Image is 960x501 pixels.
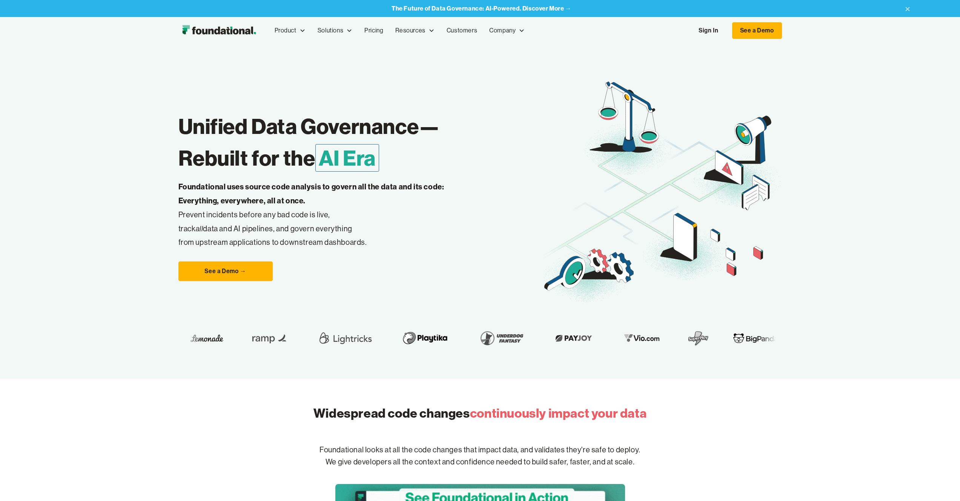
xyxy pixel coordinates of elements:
strong: Foundational uses source code analysis to govern all the data and its code: Everything, everywher... [178,182,444,205]
span: AI Era [315,144,379,172]
em: all [196,224,203,233]
a: home [178,23,260,38]
div: Solutions [318,26,343,35]
img: BigPanda [732,332,776,344]
p: Prevent incidents before any bad code is live, track data and AI pipelines, and govern everything... [178,180,468,249]
a: See a Demo [732,22,782,39]
img: Underdog Fantasy [475,327,526,349]
div: Company [489,26,516,35]
img: Playtika [396,327,450,349]
div: Product [269,18,312,43]
a: Pricing [358,18,389,43]
span: continuously impact your data [470,405,647,421]
a: The Future of Data Governance: AI-Powered. Discover More → [392,5,571,12]
a: See a Demo → [178,261,273,281]
img: Lightricks [315,327,372,349]
img: Foundational Logo [178,23,260,38]
p: Foundational looks at all the code changes that impact data, and validates they're safe to deploy... [239,432,722,480]
div: Resources [395,26,425,35]
img: Vio.com [619,332,662,344]
a: Sign In [691,23,726,38]
div: Product [275,26,296,35]
img: Lemonade [189,332,221,344]
img: Ramp [246,327,291,349]
a: Customers [441,18,483,43]
div: Solutions [312,18,358,43]
img: SuperPlay [687,327,708,349]
div: Company [483,18,531,43]
img: Payjoy [550,332,594,344]
h2: Widespread code changes [313,404,647,422]
h1: Unified Data Governance— Rebuilt for the [178,111,541,174]
div: Resources [389,18,440,43]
